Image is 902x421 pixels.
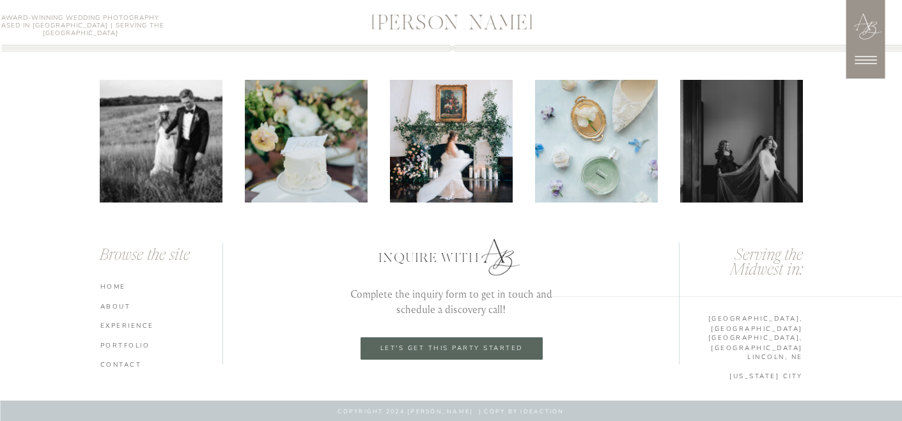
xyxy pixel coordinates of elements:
[100,360,226,369] a: CONTACT
[677,314,803,323] a: [GEOGRAPHIC_DATA], [GEOGRAPHIC_DATA]
[677,352,803,361] a: lINCOLN, ne
[371,344,533,353] a: let's get this party started
[100,341,226,349] a: portfolio
[677,333,803,342] a: [GEOGRAPHIC_DATA], [GEOGRAPHIC_DATA]
[100,302,226,310] a: ABOUT
[730,248,803,279] i: Serving the Midwest in:
[677,371,803,380] a: [US_STATE] cITY
[302,13,604,37] a: [PERSON_NAME]
[245,80,368,203] img: The Kentucky Castle Editorial-2
[100,80,222,203] img: Corbin + Sarah - Farewell Party-96
[100,248,190,264] i: Browse the site
[580,31,803,41] p: [PERSON_NAME][EMAIL_ADDRESS][DOMAIN_NAME]
[680,80,803,203] img: The World Food Prize Hall Wedding Photos-7
[100,321,226,330] a: experience
[535,80,658,203] img: Anna Brace Photography - Kansas City Wedding Photographer-132
[99,31,344,41] h2: AWARD-WINNING omaha ne wedding photography
[390,80,513,203] img: Oakwood-2
[223,408,680,417] p: COPYRIGHT 2024 [PERSON_NAME] | copy by ideaction
[378,249,534,264] p: Inquire with
[100,282,226,291] a: HOME
[336,286,566,316] p: Complete the inquiry form to get in touch and schedule a discovery call!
